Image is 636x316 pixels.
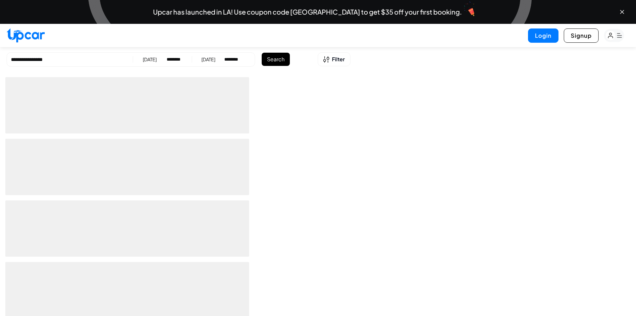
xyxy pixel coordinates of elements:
[143,56,157,63] div: [DATE]
[201,56,215,63] div: [DATE]
[619,9,625,15] button: Close banner
[528,28,558,43] button: Login
[153,9,462,15] span: Upcar has launched in LA! Use coupon code [GEOGRAPHIC_DATA] to get $35 off your first booking.
[564,28,599,43] button: Signup
[7,28,45,42] img: Upcar Logo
